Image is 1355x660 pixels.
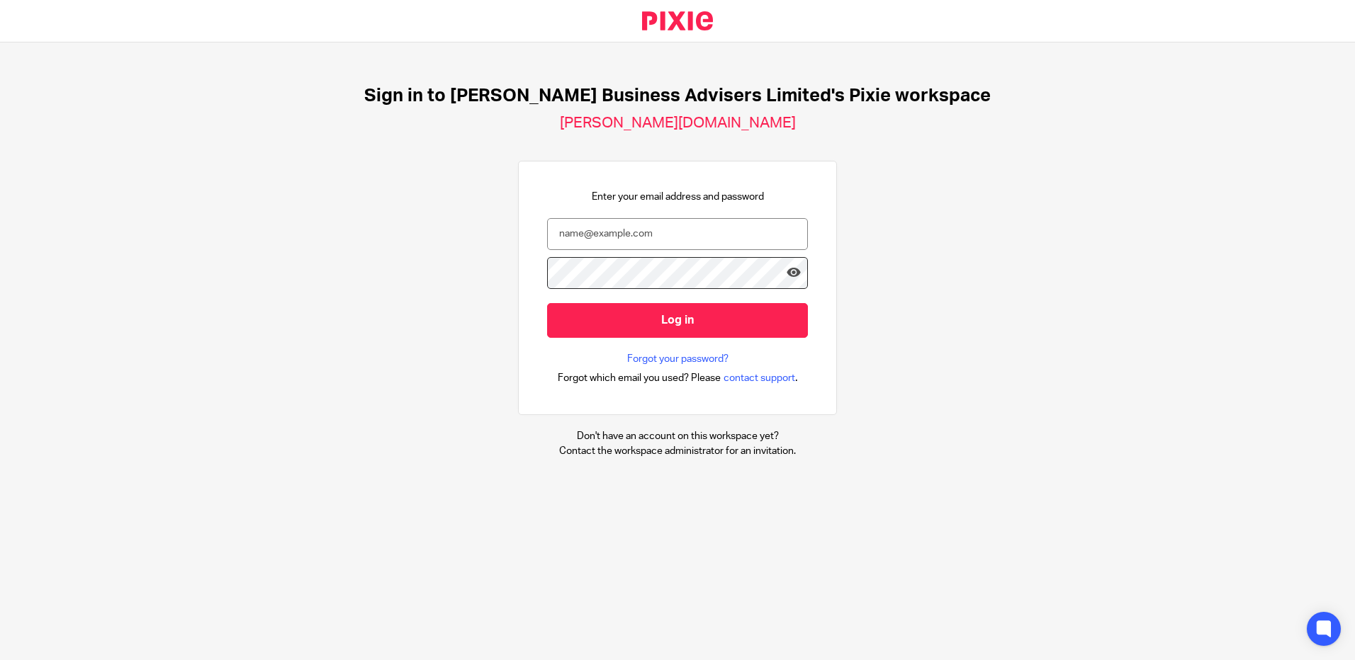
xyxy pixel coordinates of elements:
a: Forgot your password? [627,352,729,366]
h1: Sign in to [PERSON_NAME] Business Advisers Limited's Pixie workspace [364,85,991,107]
h2: [PERSON_NAME][DOMAIN_NAME] [560,114,796,132]
input: name@example.com [547,218,808,250]
p: Enter your email address and password [592,190,764,204]
span: contact support [724,371,795,385]
p: Contact the workspace administrator for an invitation. [559,444,796,458]
span: Forgot which email you used? Please [558,371,721,385]
p: Don't have an account on this workspace yet? [559,429,796,443]
div: . [558,370,798,386]
input: Log in [547,303,808,338]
